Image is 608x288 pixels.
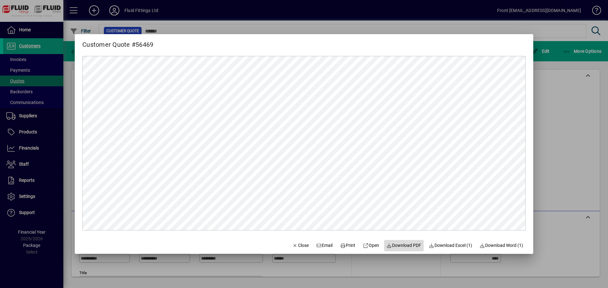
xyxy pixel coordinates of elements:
button: Email [314,240,335,251]
button: Download Excel (1) [426,240,475,251]
span: Open [363,242,379,249]
span: Download Excel (1) [429,242,472,249]
a: Open [360,240,382,251]
span: Download Word (1) [480,242,523,249]
h2: Customer Quote #56469 [75,34,161,50]
a: Download PDF [384,240,424,251]
span: Print [340,242,355,249]
span: Email [316,242,333,249]
button: Print [338,240,358,251]
button: Download Word (1) [477,240,526,251]
span: Download PDF [387,242,421,249]
span: Close [292,242,309,249]
button: Close [290,240,311,251]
